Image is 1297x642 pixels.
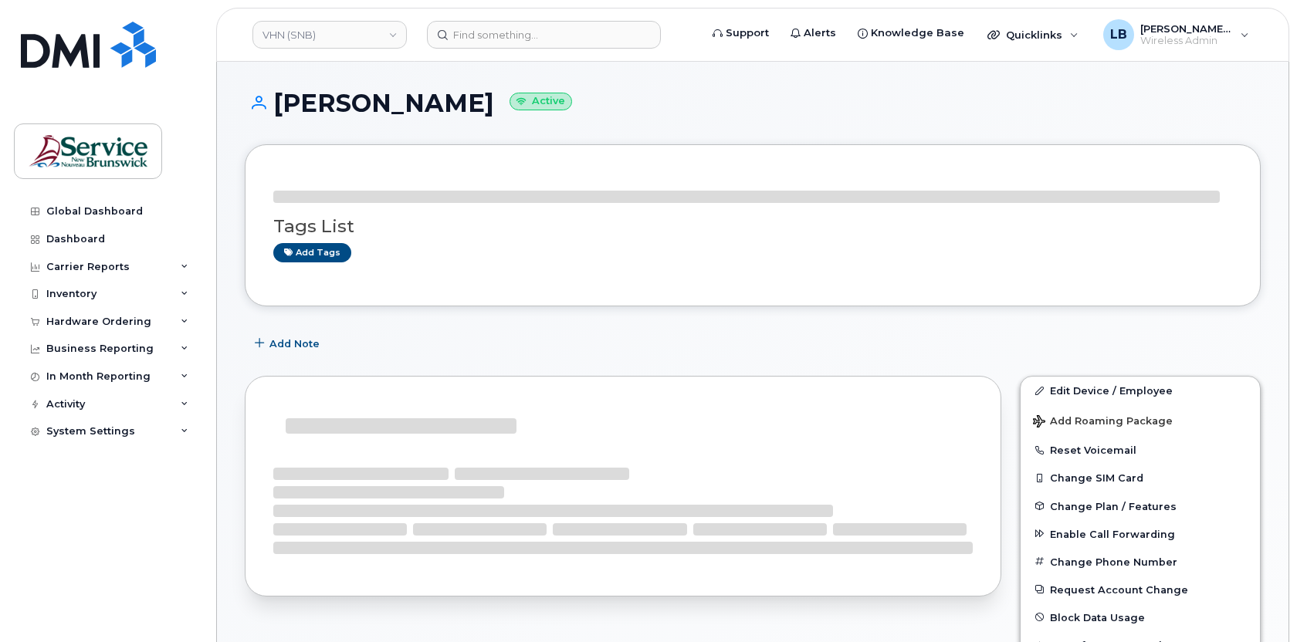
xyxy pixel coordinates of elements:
[1021,492,1260,520] button: Change Plan / Features
[245,90,1261,117] h1: [PERSON_NAME]
[1021,436,1260,464] button: Reset Voicemail
[273,217,1232,236] h3: Tags List
[1050,500,1177,512] span: Change Plan / Features
[1050,528,1175,539] span: Enable Call Forwarding
[245,329,333,357] button: Add Note
[1033,415,1173,430] span: Add Roaming Package
[1021,548,1260,576] button: Change Phone Number
[1021,603,1260,631] button: Block Data Usage
[1021,464,1260,492] button: Change SIM Card
[1021,576,1260,603] button: Request Account Change
[1021,377,1260,404] a: Edit Device / Employee
[1021,520,1260,548] button: Enable Call Forwarding
[1021,404,1260,436] button: Add Roaming Package
[273,243,351,262] a: Add tags
[269,336,320,351] span: Add Note
[510,93,572,110] small: Active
